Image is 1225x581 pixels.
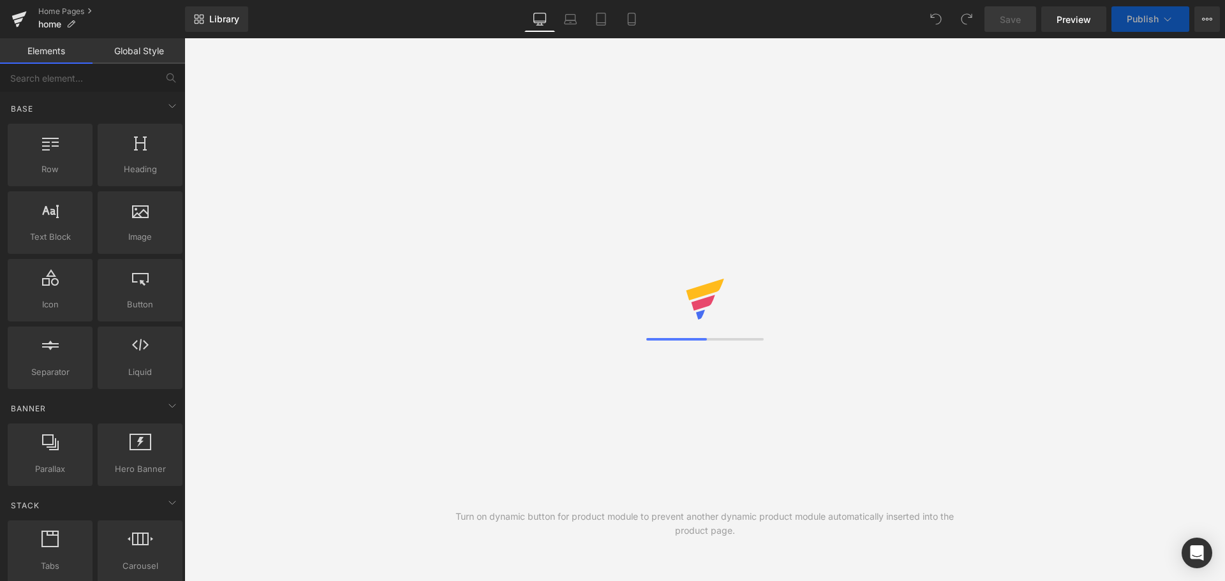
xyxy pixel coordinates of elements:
span: Parallax [11,462,89,476]
a: Home Pages [38,6,185,17]
div: Turn on dynamic button for product module to prevent another dynamic product module automatically... [445,510,965,538]
a: Mobile [616,6,647,32]
span: Carousel [101,559,179,573]
span: Library [209,13,239,25]
span: Row [11,163,89,176]
span: Hero Banner [101,462,179,476]
a: Preview [1041,6,1106,32]
a: Global Style [93,38,185,64]
span: Save [1000,13,1021,26]
a: New Library [185,6,248,32]
a: Tablet [586,6,616,32]
button: More [1194,6,1220,32]
span: Publish [1127,14,1159,24]
span: Icon [11,298,89,311]
span: Tabs [11,559,89,573]
button: Publish [1111,6,1189,32]
span: Text Block [11,230,89,244]
a: Laptop [555,6,586,32]
span: Button [101,298,179,311]
span: Stack [10,499,41,511]
button: Undo [923,6,949,32]
span: Preview [1057,13,1091,26]
button: Redo [954,6,979,32]
span: home [38,19,61,29]
a: Desktop [524,6,555,32]
span: Image [101,230,179,244]
span: Banner [10,402,47,415]
span: Separator [11,365,89,379]
span: Heading [101,163,179,176]
span: Liquid [101,365,179,379]
div: Open Intercom Messenger [1182,538,1212,568]
span: Base [10,103,34,115]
